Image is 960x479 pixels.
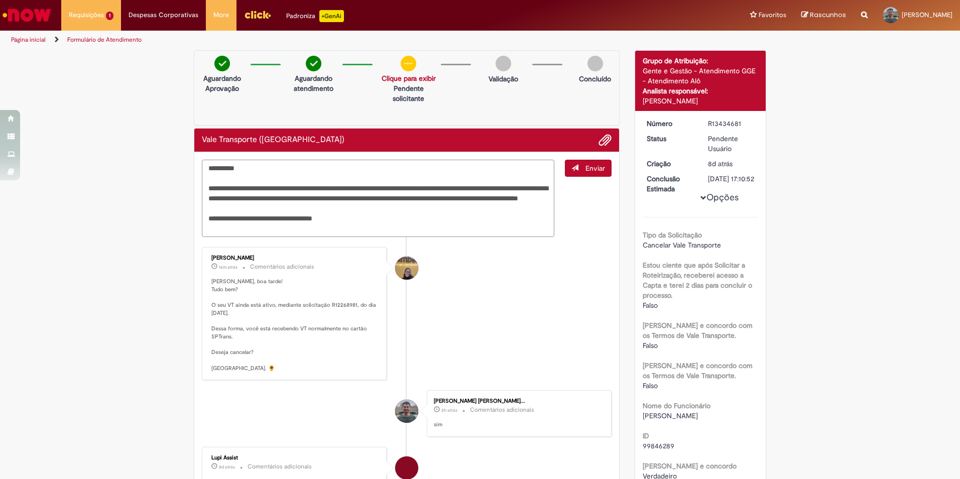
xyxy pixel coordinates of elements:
[11,36,46,44] a: Página inicial
[250,263,314,271] small: Comentários adicionais
[639,159,701,169] dt: Criação
[202,160,554,237] textarea: Digite sua mensagem aqui...
[708,159,755,169] div: 21/08/2025 08:42:53
[106,12,113,20] span: 1
[219,464,235,470] time: 21/08/2025 08:43:01
[587,56,603,71] img: img-circle-grey.png
[248,462,312,471] small: Comentários adicionais
[708,118,755,129] div: R13434681
[643,441,674,450] span: 99846289
[69,10,104,20] span: Requisições
[382,74,436,83] a: Clique para exibir
[585,164,605,173] span: Enviar
[213,10,229,20] span: More
[708,159,733,168] span: 8d atrás
[643,66,759,86] div: Gente e Gestão - Atendimento GGE - Atendimento Alô
[1,5,53,25] img: ServiceNow
[401,56,416,71] img: circle-minus.png
[219,264,237,270] span: 16m atrás
[211,278,379,372] p: [PERSON_NAME], boa tarde! Tudo bem? O seu VT ainda está ativo, mediante solicitação R12268981, do...
[211,455,379,461] div: Lupi Assist
[643,86,759,96] div: Analista responsável:
[496,56,511,71] img: img-circle-grey.png
[441,407,457,413] time: 28/08/2025 14:10:52
[643,230,702,240] b: Tipo da Solicitação
[643,461,737,470] b: [PERSON_NAME] e concordo
[395,400,418,423] div: Joao Pedro Garbelini Marques De Oliveira
[434,421,601,429] p: sim
[810,10,846,20] span: Rascunhos
[643,301,658,310] span: Falso
[643,241,721,250] span: Cancelar Vale Transporte
[434,398,601,404] div: [PERSON_NAME] [PERSON_NAME]...
[579,74,611,84] p: Concluído
[290,73,337,93] p: Aguardando atendimento
[759,10,786,20] span: Favoritos
[643,341,658,350] span: Falso
[129,10,198,20] span: Despesas Corporativas
[643,411,698,420] span: [PERSON_NAME]
[639,134,701,144] dt: Status
[441,407,457,413] span: 2h atrás
[643,321,753,340] b: [PERSON_NAME] e concordo com os Termos de Vale Transporte.
[643,96,759,106] div: [PERSON_NAME]
[801,11,846,20] a: Rascunhos
[319,10,344,22] p: +GenAi
[382,83,436,103] p: Pendente solicitante
[598,134,612,147] button: Adicionar anexos
[643,261,752,300] b: Estou ciente que após Solicitar a Roteirização, receberei acesso a Capta e terei 2 dias para conc...
[219,264,237,270] time: 28/08/2025 15:40:47
[306,56,321,71] img: check-circle-green.png
[211,255,379,261] div: [PERSON_NAME]
[489,74,518,84] p: Validação
[244,7,271,22] img: click_logo_yellow_360x200.png
[198,73,246,93] p: Aguardando Aprovação
[202,136,344,145] h2: Vale Transporte (VT) Histórico de tíquete
[643,361,753,380] b: [PERSON_NAME] e concordo com os Termos de Vale Transporte.
[902,11,952,19] span: [PERSON_NAME]
[395,257,418,280] div: Amanda De Campos Gomes Do Nascimento
[286,10,344,22] div: Padroniza
[643,56,759,66] div: Grupo de Atribuição:
[708,134,755,154] div: Pendente Usuário
[643,381,658,390] span: Falso
[639,174,701,194] dt: Conclusão Estimada
[639,118,701,129] dt: Número
[219,464,235,470] span: 8d atrás
[214,56,230,71] img: check-circle-green.png
[708,159,733,168] time: 21/08/2025 08:42:53
[8,31,633,49] ul: Trilhas de página
[67,36,142,44] a: Formulário de Atendimento
[470,406,534,414] small: Comentários adicionais
[643,401,710,410] b: Nome do Funcionário
[565,160,612,177] button: Enviar
[708,174,755,184] div: [DATE] 17:10:52
[643,431,649,440] b: ID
